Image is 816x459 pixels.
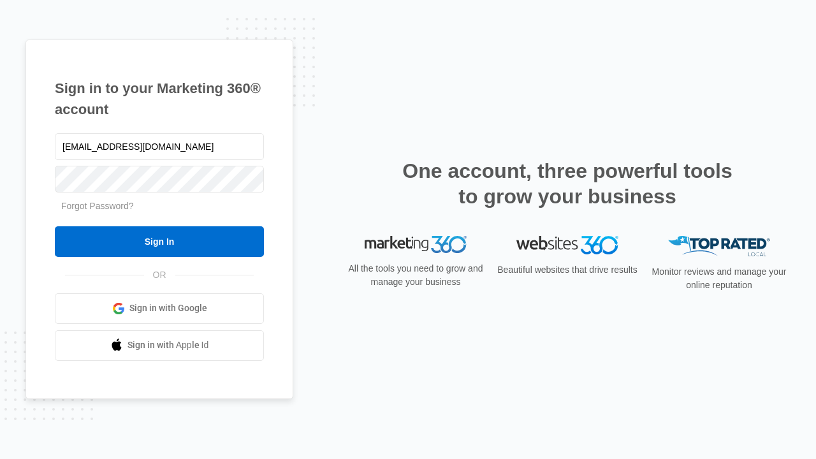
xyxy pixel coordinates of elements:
[496,263,639,277] p: Beautiful websites that drive results
[55,293,264,324] a: Sign in with Google
[127,339,209,352] span: Sign in with Apple Id
[129,302,207,315] span: Sign in with Google
[55,226,264,257] input: Sign In
[144,268,175,282] span: OR
[516,236,618,254] img: Websites 360
[61,201,134,211] a: Forgot Password?
[55,78,264,120] h1: Sign in to your Marketing 360® account
[55,330,264,361] a: Sign in with Apple Id
[668,236,770,257] img: Top Rated Local
[55,133,264,160] input: Email
[344,262,487,289] p: All the tools you need to grow and manage your business
[398,158,736,209] h2: One account, three powerful tools to grow your business
[365,236,467,254] img: Marketing 360
[648,265,790,292] p: Monitor reviews and manage your online reputation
